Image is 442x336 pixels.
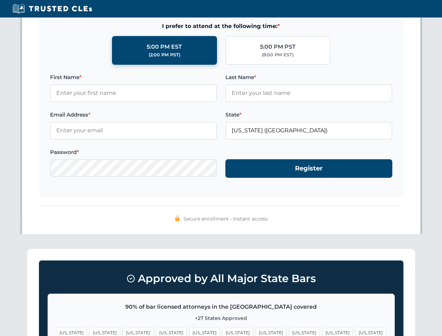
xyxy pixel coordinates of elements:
[50,122,217,139] input: Enter your email
[50,148,217,156] label: Password
[225,122,392,139] input: Florida (FL)
[260,42,296,51] div: 5:00 PM PST
[225,84,392,102] input: Enter your last name
[56,302,386,311] p: 90% of bar licensed attorneys in the [GEOGRAPHIC_DATA] covered
[225,159,392,178] button: Register
[48,269,395,288] h3: Approved by All Major State Bars
[175,216,180,221] img: 🔒
[50,73,217,82] label: First Name
[147,42,182,51] div: 5:00 PM EST
[50,22,392,31] span: I prefer to attend at the following time:
[50,84,217,102] input: Enter your first name
[56,314,386,322] p: +27 States Approved
[50,111,217,119] label: Email Address
[262,51,294,58] div: (8:00 PM EST)
[225,111,392,119] label: State
[225,73,392,82] label: Last Name
[10,3,94,14] img: Trusted CLEs
[149,51,180,58] div: (2:00 PM PST)
[183,215,268,223] span: Secure enrollment • Instant access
